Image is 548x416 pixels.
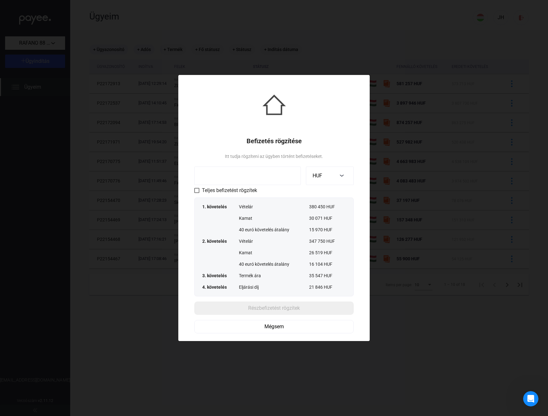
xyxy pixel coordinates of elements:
button: Főoldal [100,3,112,15]
button: Emojiválasztó [20,209,25,214]
div: 347 750 HUF [309,238,346,244]
div: Mégsem [196,323,352,331]
div: Vételár [239,204,309,210]
div: 15 970 HUF [309,227,346,233]
button: Mégsem [194,320,354,333]
div: 35 547 HUF [309,272,346,279]
div: Bezárás [112,3,123,14]
div: Termék ára [239,272,309,279]
div: [PERSON_NAME]! [10,106,100,113]
h1: Befizetés rögzítése [247,137,302,145]
div: 26 519 HUF [309,249,346,256]
p: A csapatunk is segíthet [31,8,79,14]
div: 380 450 HUF [309,204,346,210]
button: go back [4,3,16,15]
div: Gréta szerint… [5,88,122,102]
div: 40 euró követelés átalány [239,261,309,267]
button: Részbefizetést rögzítek [194,301,354,315]
div: Kamat [239,215,309,221]
div: Kamat [239,249,309,256]
button: GIF-választó [30,209,35,214]
div: Itt tudja rögzíteni az ügyben történt befizetéseket. [225,152,323,160]
button: Csatolmány feltöltése [10,209,15,214]
div: Vételár [239,238,309,244]
div: joined the conversation [39,89,97,95]
div: Gréta • 15 perccel ezelőtt [10,152,61,156]
div: Gréta szerint… [5,102,122,165]
div: Csak annyi a teendő, hogy az ügy alatt rögzíti ezt a befizetést. (az ügy mellett jobb oldalon lév... [10,122,100,147]
textarea: Üzenet… [5,196,122,206]
div: 4. követelés [202,284,239,290]
h1: [PERSON_NAME] [31,3,72,8]
div: 30 071 HUF [309,215,346,221]
b: Gréta [39,90,51,94]
div: 16 104 HUF [309,261,346,267]
img: Profile image for Alexandra [18,4,28,14]
span: Teljes befizetést rögzítek [202,187,257,194]
div: Jónapot!Ha érkezik egy folyamatban lévő ügynél utalásom az adóstól, akkor mi a teendőnk? [23,50,122,83]
span: HUF [313,173,322,179]
iframe: Intercom live chat [523,391,538,406]
div: Részbefizetést rögzítek [196,304,352,312]
div: János szerint… [5,50,122,88]
div: 40 euró követelés átalány [239,227,309,233]
button: Start recording [41,209,46,214]
div: Jónapot! Ha érkezik egy folyamatban lévő ügynél utalásom az adóstól, akkor mi a teendőnk? [28,54,117,79]
div: 2. követelés [202,238,239,244]
div: Köszönjük a kérdés. [10,116,100,122]
img: Profile image for Gréta [31,89,37,95]
img: house [263,93,286,116]
button: HUF [306,167,354,185]
div: [PERSON_NAME]!Köszönjük a kérdés.Csak annyi a teendő, hogy az ügy alatt rögzíti ezt a befizetést.... [5,102,105,151]
button: Üzenet küldése… [109,206,120,217]
div: Eljárási díj [239,284,309,290]
div: 1. követelés [202,204,239,210]
div: 21 846 HUF [309,284,346,290]
div: 3. követelés [202,272,239,279]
